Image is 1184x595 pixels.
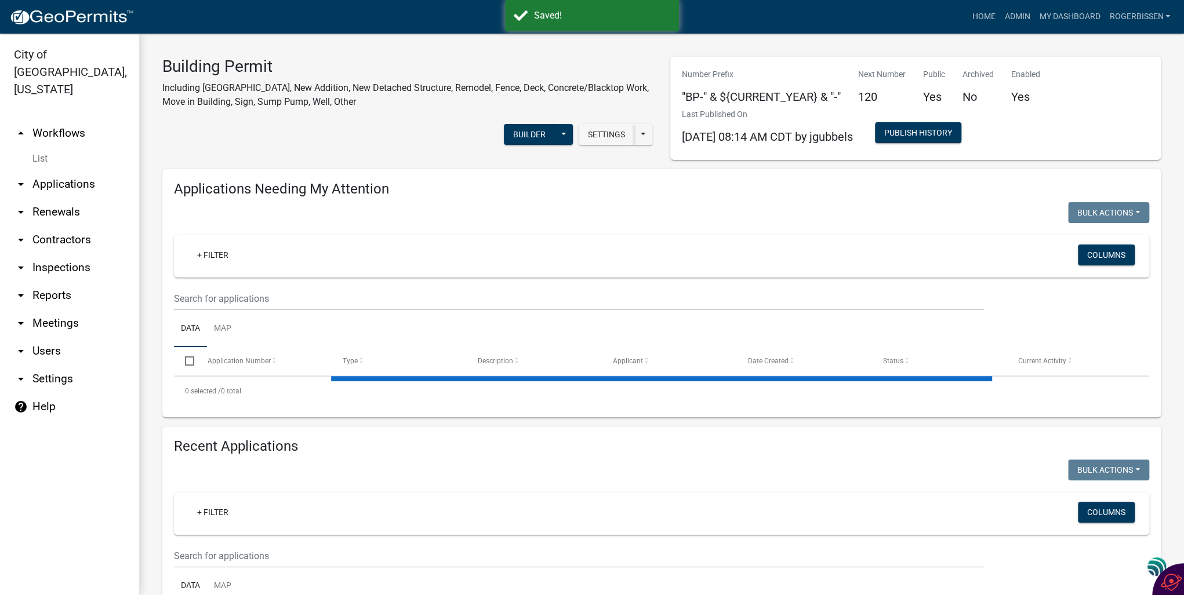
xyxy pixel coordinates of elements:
i: arrow_drop_down [14,233,28,247]
datatable-header-cell: Description [466,347,601,375]
h4: Applications Needing My Attention [174,181,1149,198]
a: My Dashboard [1034,6,1105,28]
img: svg+xml;base64,PHN2ZyB3aWR0aD0iNDgiIGhlaWdodD0iNDgiIHZpZXdCb3g9IjAgMCA0OCA0OCIgZmlsbD0ibm9uZSIgeG... [1147,556,1167,578]
button: Columns [1078,502,1135,523]
input: Search for applications [174,544,984,568]
span: Description [477,357,513,365]
h4: Recent Applications [174,438,1149,455]
datatable-header-cell: Status [871,347,1007,375]
span: Date Created [747,357,788,365]
i: arrow_drop_down [14,177,28,191]
button: Bulk Actions [1068,202,1149,223]
i: arrow_drop_down [14,372,28,386]
a: + Filter [188,502,238,523]
p: Archived [963,68,994,81]
a: Home [967,6,1000,28]
p: Including [GEOGRAPHIC_DATA], New Addition, New Detached Structure, Remodel, Fence, Deck, Concrete... [162,81,653,109]
input: Search for applications [174,287,984,311]
datatable-header-cell: Current Activity [1007,347,1142,375]
i: arrow_drop_up [14,126,28,140]
wm-modal-confirm: Workflow Publish History [875,129,961,138]
datatable-header-cell: Applicant [601,347,736,375]
a: RogerBissen [1105,6,1175,28]
p: Number Prefix [682,68,841,81]
i: arrow_drop_down [14,344,28,358]
button: Settings [579,124,634,145]
button: Columns [1078,244,1135,265]
h5: 120 [858,90,906,104]
span: Application Number [208,357,271,365]
p: Public [923,68,945,81]
datatable-header-cell: Select [174,347,196,375]
datatable-header-cell: Type [331,347,466,375]
i: arrow_drop_down [14,316,28,330]
a: Admin [1000,6,1034,28]
p: Next Number [858,68,906,81]
p: Enabled [1011,68,1040,81]
span: Applicant [612,357,642,365]
button: Publish History [875,122,961,143]
h5: Yes [923,90,945,104]
h5: No [963,90,994,104]
a: Data [174,311,207,348]
span: Type [343,357,358,365]
datatable-header-cell: Date Created [736,347,871,375]
i: arrow_drop_down [14,261,28,275]
i: arrow_drop_down [14,289,28,302]
p: Last Published On [682,108,853,121]
i: arrow_drop_down [14,205,28,219]
h5: Yes [1011,90,1040,104]
span: Status [882,357,903,365]
span: Current Activity [1018,357,1066,365]
i: help [14,400,28,414]
div: Saved! [534,9,670,23]
datatable-header-cell: Application Number [196,347,331,375]
h3: Building Permit [162,57,653,76]
h5: "BP-" & ${CURRENT_YEAR} & "-" [682,90,841,104]
button: Builder [504,124,555,145]
span: 0 selected / [185,387,221,395]
span: [DATE] 08:14 AM CDT by jgubbels [682,130,853,144]
a: + Filter [188,244,238,265]
button: Bulk Actions [1068,459,1149,480]
a: Map [207,311,238,348]
div: 0 total [174,377,1149,406]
